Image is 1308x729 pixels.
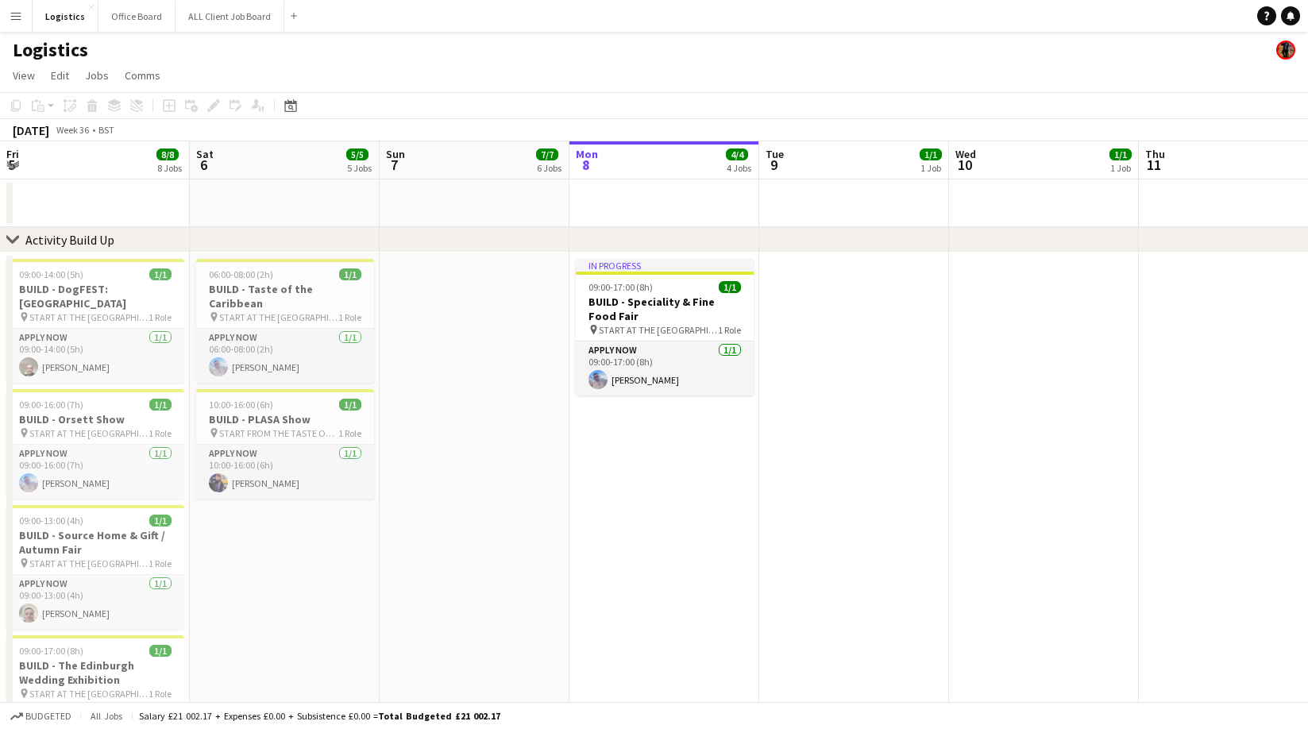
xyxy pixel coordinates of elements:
[19,399,83,411] span: 09:00-16:00 (7h)
[51,68,69,83] span: Edit
[29,311,149,323] span: START AT THE [GEOGRAPHIC_DATA]
[346,148,368,160] span: 5/5
[386,147,405,161] span: Sun
[338,427,361,439] span: 1 Role
[347,162,372,174] div: 5 Jobs
[176,1,284,32] button: ALL Client Job Board
[219,427,338,439] span: START FROM THE TASTE OF THE CARIBBEAN
[29,688,149,700] span: START AT THE [GEOGRAPHIC_DATA]
[920,148,942,160] span: 1/1
[576,147,598,161] span: Mon
[149,399,172,411] span: 1/1
[98,124,114,136] div: BST
[19,645,83,657] span: 09:00-17:00 (8h)
[1143,156,1165,174] span: 11
[149,268,172,280] span: 1/1
[576,259,754,272] div: In progress
[1110,162,1131,174] div: 1 Job
[6,389,184,499] app-job-card: 09:00-16:00 (7h)1/1BUILD - Orsett Show START AT THE [GEOGRAPHIC_DATA]1 RoleAPPLY NOW1/109:00-16:0...
[719,281,741,293] span: 1/1
[6,505,184,629] app-job-card: 09:00-13:00 (4h)1/1BUILD - Source Home & Gift / Autumn Fair START AT THE [GEOGRAPHIC_DATA]1 RoleA...
[149,311,172,323] span: 1 Role
[1145,147,1165,161] span: Thu
[6,259,184,383] app-job-card: 09:00-14:00 (5h)1/1BUILD - DogFEST: [GEOGRAPHIC_DATA] START AT THE [GEOGRAPHIC_DATA]1 RoleAPPLY N...
[4,156,19,174] span: 5
[85,68,109,83] span: Jobs
[44,65,75,86] a: Edit
[953,156,976,174] span: 10
[6,658,184,687] h3: BUILD - The Edinburgh Wedding Exhibition
[139,710,500,722] div: Salary £21 002.17 + Expenses £0.00 + Subsistence £0.00 =
[718,324,741,336] span: 1 Role
[52,124,92,136] span: Week 36
[19,515,83,526] span: 09:00-13:00 (4h)
[6,575,184,629] app-card-role: APPLY NOW1/109:00-13:00 (4h)[PERSON_NAME]
[149,557,172,569] span: 1 Role
[196,147,214,161] span: Sat
[6,445,184,499] app-card-role: APPLY NOW1/109:00-16:00 (7h)[PERSON_NAME]
[763,156,784,174] span: 9
[6,329,184,383] app-card-role: APPLY NOW1/109:00-14:00 (5h)[PERSON_NAME]
[209,268,273,280] span: 06:00-08:00 (2h)
[576,259,754,395] app-job-card: In progress09:00-17:00 (8h)1/1BUILD - Speciality & Fine Food Fair START AT THE [GEOGRAPHIC_DATA]1...
[196,445,374,499] app-card-role: APPLY NOW1/110:00-16:00 (6h)[PERSON_NAME]
[209,399,273,411] span: 10:00-16:00 (6h)
[6,528,184,557] h3: BUILD - Source Home & Gift / Autumn Fair
[219,311,338,323] span: START AT THE [GEOGRAPHIC_DATA]
[33,1,98,32] button: Logistics
[196,282,374,310] h3: BUILD - Taste of the Caribbean
[149,688,172,700] span: 1 Role
[25,711,71,722] span: Budgeted
[196,389,374,499] app-job-card: 10:00-16:00 (6h)1/1BUILD - PLASA Show START FROM THE TASTE OF THE CARIBBEAN1 RoleAPPLY NOW1/110:0...
[125,68,160,83] span: Comms
[149,515,172,526] span: 1/1
[599,324,718,336] span: START AT THE [GEOGRAPHIC_DATA]
[576,341,754,395] app-card-role: APPLY NOW1/109:00-17:00 (8h)[PERSON_NAME]
[955,147,976,161] span: Wed
[920,162,941,174] div: 1 Job
[118,65,167,86] a: Comms
[378,710,500,722] span: Total Budgeted £21 002.17
[6,65,41,86] a: View
[79,65,115,86] a: Jobs
[6,282,184,310] h3: BUILD - DogFEST: [GEOGRAPHIC_DATA]
[194,156,214,174] span: 6
[157,162,182,174] div: 8 Jobs
[6,147,19,161] span: Fri
[588,281,653,293] span: 09:00-17:00 (8h)
[726,148,748,160] span: 4/4
[573,156,598,174] span: 8
[339,399,361,411] span: 1/1
[339,268,361,280] span: 1/1
[537,162,561,174] div: 6 Jobs
[727,162,751,174] div: 4 Jobs
[766,147,784,161] span: Tue
[29,557,149,569] span: START AT THE [GEOGRAPHIC_DATA]
[156,148,179,160] span: 8/8
[149,645,172,657] span: 1/1
[13,68,35,83] span: View
[338,311,361,323] span: 1 Role
[1276,40,1295,60] app-user-avatar: Desiree Ramsey
[13,122,49,138] div: [DATE]
[196,329,374,383] app-card-role: APPLY NOW1/106:00-08:00 (2h)[PERSON_NAME]
[576,295,754,323] h3: BUILD - Speciality & Fine Food Fair
[98,1,176,32] button: Office Board
[13,38,88,62] h1: Logistics
[87,710,125,722] span: All jobs
[536,148,558,160] span: 7/7
[25,232,114,248] div: Activity Build Up
[149,427,172,439] span: 1 Role
[8,708,74,725] button: Budgeted
[384,156,405,174] span: 7
[196,412,374,426] h3: BUILD - PLASA Show
[196,259,374,383] app-job-card: 06:00-08:00 (2h)1/1BUILD - Taste of the Caribbean START AT THE [GEOGRAPHIC_DATA]1 RoleAPPLY NOW1/...
[29,427,149,439] span: START AT THE [GEOGRAPHIC_DATA]
[6,412,184,426] h3: BUILD - Orsett Show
